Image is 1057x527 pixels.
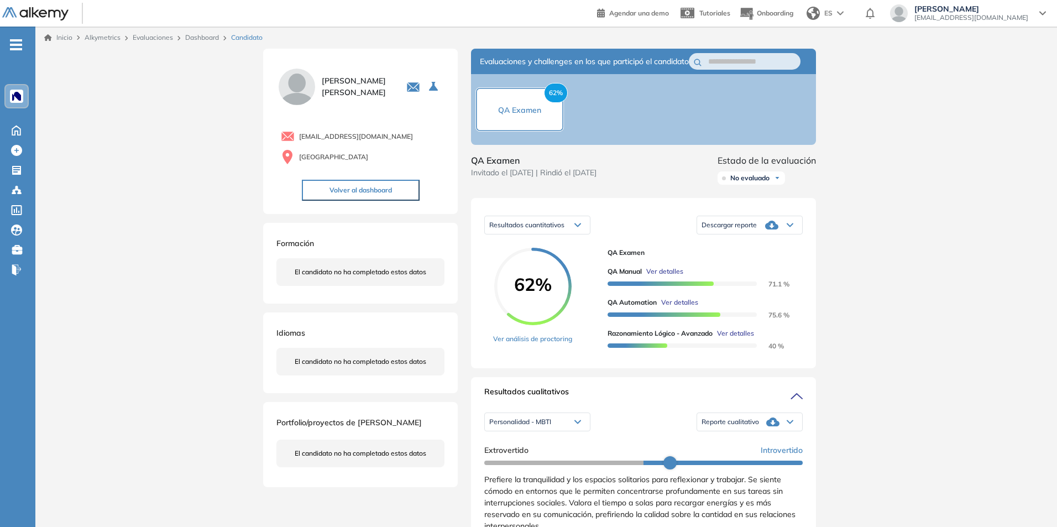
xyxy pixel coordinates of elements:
[761,445,803,456] span: Introvertido
[484,445,528,456] span: Extrovertido
[702,221,757,229] span: Descargar reporte
[484,386,569,404] span: Resultados cualitativos
[302,180,420,201] button: Volver al dashboard
[231,33,263,43] span: Candidato
[608,298,657,307] span: QA Automation
[657,298,698,307] button: Ver detalles
[608,267,642,276] span: QA Manual
[2,7,69,21] img: Logo
[718,154,816,167] span: Estado de la evaluación
[295,448,426,458] span: El candidato no ha completado estos datos
[133,33,173,41] a: Evaluaciones
[494,275,572,293] span: 62%
[755,280,789,288] span: 71.1 %
[755,342,784,350] span: 40 %
[713,328,754,338] button: Ver detalles
[425,77,444,97] button: Seleccione la evaluación activa
[322,75,393,98] span: [PERSON_NAME] [PERSON_NAME]
[807,7,820,20] img: world
[299,152,368,162] span: [GEOGRAPHIC_DATA]
[608,248,794,258] span: QA Examen
[295,357,426,367] span: El candidato no ha completado estos datos
[12,92,21,101] img: https://assets.alkemy.org/workspaces/1394/c9baeb50-dbbd-46c2-a7b2-c74a16be862c.png
[471,167,596,179] span: Invitado el [DATE] | Rindió el [DATE]
[276,66,317,107] img: PROFILE_MENU_LOGO_USER
[774,175,781,181] img: Ícono de flecha
[299,132,413,142] span: [EMAIL_ADDRESS][DOMAIN_NAME]
[755,311,789,319] span: 75.6 %
[295,267,426,277] span: El candidato no ha completado estos datos
[10,44,22,46] i: -
[717,328,754,338] span: Ver detalles
[85,33,121,41] span: Alkymetrics
[276,328,305,338] span: Idiomas
[837,11,844,15] img: arrow
[914,13,1028,22] span: [EMAIL_ADDRESS][DOMAIN_NAME]
[609,9,669,17] span: Agendar una demo
[608,328,713,338] span: Razonamiento Lógico - Avanzado
[493,334,572,344] a: Ver análisis de proctoring
[185,33,219,41] a: Dashboard
[699,9,730,17] span: Tutoriales
[44,33,72,43] a: Inicio
[489,221,564,229] span: Resultados cuantitativos
[1002,474,1057,527] div: Widget de chat
[661,298,698,307] span: Ver detalles
[702,418,759,426] span: Reporte cualitativo
[480,56,689,67] span: Evaluaciones y challenges en los que participó el candidato
[730,174,770,182] span: No evaluado
[498,105,541,115] span: QA Examen
[914,4,1028,13] span: [PERSON_NAME]
[471,154,596,167] span: QA Examen
[1002,474,1057,527] iframe: Chat Widget
[489,418,551,426] span: Personalidad - MBTI
[276,238,314,248] span: Formación
[739,2,793,25] button: Onboarding
[824,8,833,18] span: ES
[642,267,683,276] button: Ver detalles
[544,83,568,103] span: 62%
[757,9,793,17] span: Onboarding
[276,418,422,427] span: Portfolio/proyectos de [PERSON_NAME]
[646,267,683,276] span: Ver detalles
[597,6,669,19] a: Agendar una demo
